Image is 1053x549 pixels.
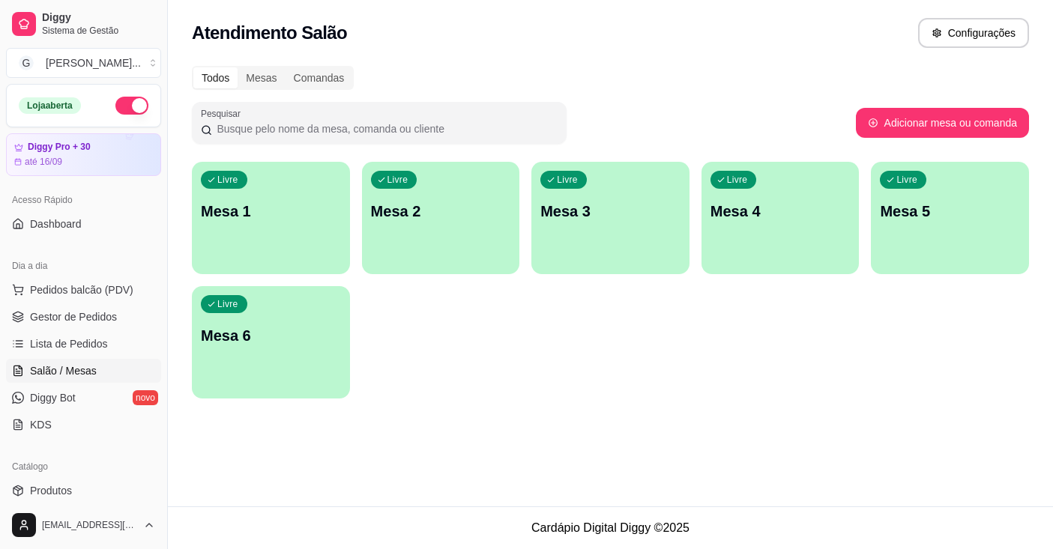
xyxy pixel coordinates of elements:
a: DiggySistema de Gestão [6,6,161,42]
div: [PERSON_NAME] ... [46,55,141,70]
span: Sistema de Gestão [42,25,155,37]
p: Livre [727,174,748,186]
p: Mesa 5 [880,201,1020,222]
p: Mesa 6 [201,325,341,346]
p: Livre [387,174,408,186]
p: Mesa 1 [201,201,341,222]
a: Produtos [6,479,161,503]
article: Diggy Pro + 30 [28,142,91,153]
span: Produtos [30,483,72,498]
a: KDS [6,413,161,437]
label: Pesquisar [201,107,246,120]
p: Mesa 2 [371,201,511,222]
span: KDS [30,417,52,432]
div: Todos [193,67,238,88]
a: Diggy Botnovo [6,386,161,410]
button: LivreMesa 6 [192,286,350,398]
div: Mesas [238,67,285,88]
div: Dia a dia [6,254,161,278]
button: LivreMesa 3 [531,162,690,274]
h2: Atendimento Salão [192,21,347,45]
button: LivreMesa 2 [362,162,520,274]
a: Salão / Mesas [6,359,161,383]
span: Dashboard [30,216,82,231]
button: LivreMesa 5 [871,162,1029,274]
a: Diggy Pro + 30até 16/09 [6,133,161,176]
span: Salão / Mesas [30,363,97,378]
a: Lista de Pedidos [6,332,161,356]
a: Dashboard [6,212,161,236]
div: Catálogo [6,455,161,479]
span: G [19,55,34,70]
div: Loja aberta [19,97,81,114]
button: Adicionar mesa ou comanda [856,108,1029,138]
button: Alterar Status [115,97,148,115]
a: Gestor de Pedidos [6,305,161,329]
footer: Cardápio Digital Diggy © 2025 [168,506,1053,549]
div: Comandas [286,67,353,88]
p: Mesa 4 [710,201,851,222]
button: Configurações [918,18,1029,48]
p: Mesa 3 [540,201,681,222]
span: Lista de Pedidos [30,336,108,351]
button: [EMAIL_ADDRESS][DOMAIN_NAME] [6,507,161,543]
p: Livre [557,174,578,186]
span: Pedidos balcão (PDV) [30,282,133,297]
span: Diggy [42,11,155,25]
button: LivreMesa 1 [192,162,350,274]
p: Livre [217,174,238,186]
p: Livre [217,298,238,310]
div: Acesso Rápido [6,188,161,212]
article: até 16/09 [25,156,62,168]
p: Livre [896,174,917,186]
button: LivreMesa 4 [702,162,860,274]
span: [EMAIL_ADDRESS][DOMAIN_NAME] [42,519,137,531]
span: Gestor de Pedidos [30,309,117,324]
button: Select a team [6,48,161,78]
input: Pesquisar [212,121,558,136]
span: Diggy Bot [30,390,76,405]
button: Pedidos balcão (PDV) [6,278,161,302]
